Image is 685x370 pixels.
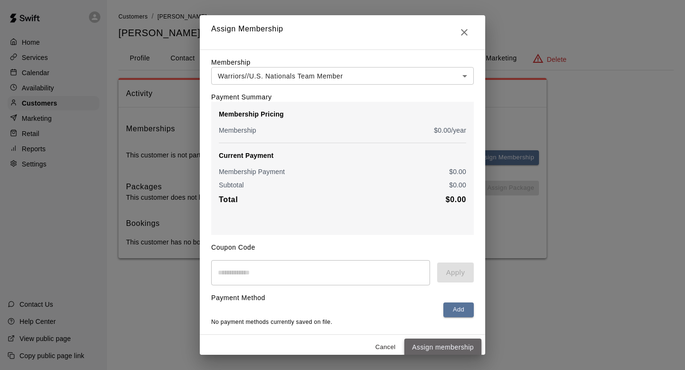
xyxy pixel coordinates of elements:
[211,294,265,302] label: Payment Method
[211,67,474,85] div: Warriors//U.S. Nationals Team Member
[211,243,255,251] label: Coupon Code
[449,167,466,176] p: $ 0.00
[370,340,401,355] button: Cancel
[211,58,251,66] label: Membership
[219,180,244,190] p: Subtotal
[449,180,466,190] p: $ 0.00
[446,195,466,204] b: $ 0.00
[404,339,481,356] button: Assign membership
[443,302,474,317] button: Add
[211,319,333,325] span: No payment methods currently saved on file.
[455,23,474,42] button: Close
[211,93,272,101] label: Payment Summary
[219,195,238,204] b: Total
[219,109,466,119] p: Membership Pricing
[219,151,466,160] p: Current Payment
[434,126,466,135] p: $ 0.00 /year
[219,167,285,176] p: Membership Payment
[200,15,485,49] h2: Assign Membership
[219,126,256,135] p: Membership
